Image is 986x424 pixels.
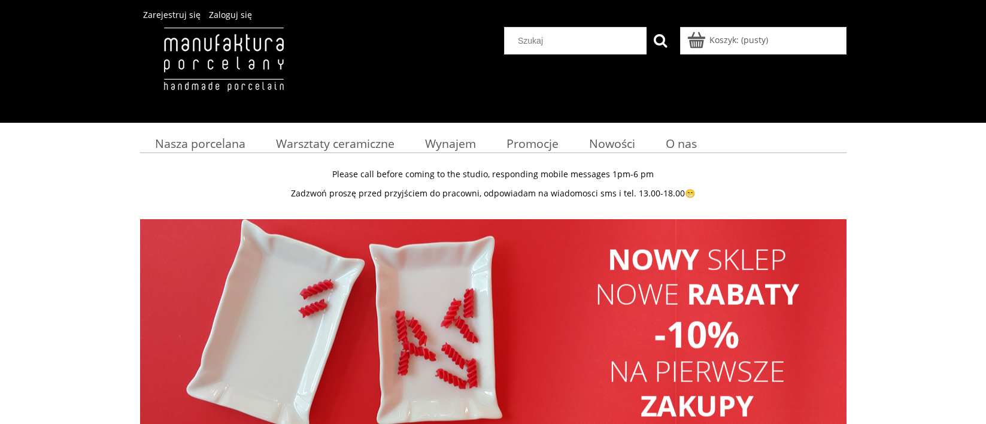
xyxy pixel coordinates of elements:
[276,135,395,152] span: Warsztaty ceramiczne
[143,9,201,20] a: Zarejestruj się
[140,169,847,180] p: Please call before coming to the studio, responding mobile messages 1pm-6 pm
[155,135,245,152] span: Nasza porcelana
[650,132,712,155] a: O nas
[666,135,697,152] span: O nas
[425,135,476,152] span: Wynajem
[140,27,307,117] img: Manufaktura Porcelany
[506,135,559,152] span: Promocje
[647,27,674,54] button: Szukaj
[589,135,635,152] span: Nowości
[260,132,409,155] a: Warsztaty ceramiczne
[140,188,847,199] p: Zadzwoń proszę przed przyjściem do pracowni, odpowiadam na wiadomosci sms i tel. 13.00-18.00😁
[209,9,252,20] a: Zaloguj się
[409,132,491,155] a: Wynajem
[689,34,768,46] a: Produkty w koszyku 0. Przejdź do koszyka
[574,132,650,155] a: Nowości
[709,34,739,46] span: Koszyk:
[140,132,261,155] a: Nasza porcelana
[509,28,647,54] input: Szukaj w sklepie
[491,132,574,155] a: Promocje
[741,34,768,46] b: (pusty)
